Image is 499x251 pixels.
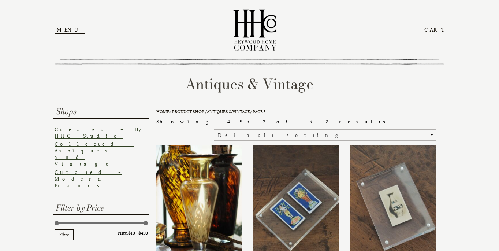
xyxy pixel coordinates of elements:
[55,229,74,240] button: Filter
[156,118,391,125] p: Showing 49–52 of 52 results
[156,109,170,114] a: Home
[55,126,141,139] a: Created – By HHC Studio
[55,169,122,188] a: Curated – Modern Brands
[156,109,436,115] nav: Breadcrumb
[128,230,135,236] span: $10
[55,229,148,238] div: Price: —
[55,106,148,118] h3: Shops
[227,4,282,56] img: Heywood Home Company
[55,141,134,167] a: Collected – Antiques and Vintage
[424,26,444,33] a: CART
[55,202,148,214] h3: Filter by Price
[214,129,436,141] select: Shop order
[138,230,148,236] span: $450
[55,74,444,95] h1: Antiques & Vintage
[55,26,85,34] button: Menu
[207,109,250,114] a: Antiques & Vintage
